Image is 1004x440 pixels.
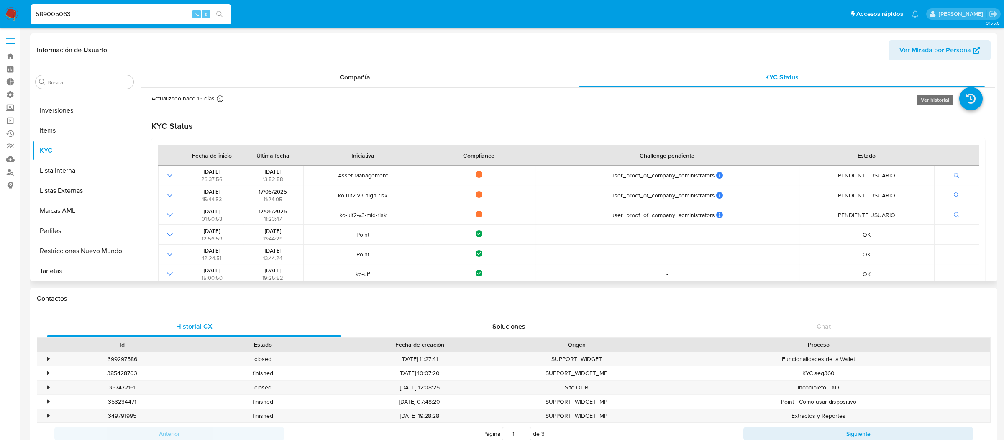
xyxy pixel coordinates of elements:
[512,340,641,349] div: Origen
[39,79,46,85] button: Buscar
[192,409,333,423] div: finished
[176,322,213,331] span: Historial CX
[47,412,49,420] div: •
[333,381,506,394] div: [DATE] 12:08:25
[32,261,137,281] button: Tarjetas
[192,395,333,409] div: finished
[541,430,545,438] span: 3
[205,10,207,18] span: s
[32,120,137,141] button: Items
[647,352,990,366] div: Funcionalidades de la Wallet
[333,352,506,366] div: [DATE] 11:27:41
[58,340,187,349] div: Id
[192,352,333,366] div: closed
[647,366,990,380] div: KYC seg360
[889,40,991,60] button: Ver Mirada por Persona
[52,366,192,380] div: 385428703
[52,381,192,394] div: 357472161
[32,201,137,221] button: Marcas AML
[47,398,49,406] div: •
[52,352,192,366] div: 399297586
[333,395,506,409] div: [DATE] 07:48:20
[151,95,215,102] p: Actualizado hace 15 días
[333,366,506,380] div: [DATE] 10:07:20
[192,381,333,394] div: closed
[647,409,990,423] div: Extractos y Reportes
[506,409,647,423] div: SUPPORT_WIDGET_MP
[52,409,192,423] div: 349791995
[52,395,192,409] div: 353234471
[506,381,647,394] div: Site ODR
[47,384,49,391] div: •
[31,9,231,20] input: Buscar usuario o caso...
[32,141,137,161] button: KYC
[817,322,831,331] span: Chat
[192,366,333,380] div: finished
[939,10,986,18] p: eric.malcangi@mercadolibre.com
[856,10,903,18] span: Accesos rápidos
[506,366,647,380] div: SUPPORT_WIDGET_MP
[47,369,49,377] div: •
[198,340,327,349] div: Estado
[32,221,137,241] button: Perfiles
[37,294,991,303] h1: Contactos
[193,10,200,18] span: ⌥
[47,79,130,86] input: Buscar
[339,340,500,349] div: Fecha de creación
[912,10,919,18] a: Notificaciones
[899,40,971,60] span: Ver Mirada por Persona
[989,10,998,18] a: Salir
[647,395,990,409] div: Point - Como usar dispositivo
[333,409,506,423] div: [DATE] 19:28:28
[32,181,137,201] button: Listas Externas
[32,241,137,261] button: Restricciones Nuevo Mundo
[492,322,525,331] span: Soluciones
[32,161,137,181] button: Lista Interna
[32,100,137,120] button: Inversiones
[765,72,799,82] span: KYC Status
[653,340,984,349] div: Proceso
[506,395,647,409] div: SUPPORT_WIDGET_MP
[506,352,647,366] div: SUPPORT_WIDGET
[47,355,49,363] div: •
[37,46,107,54] h1: Información de Usuario
[211,8,228,20] button: search-icon
[340,72,370,82] span: Compañía
[647,381,990,394] div: Incompleto - XD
